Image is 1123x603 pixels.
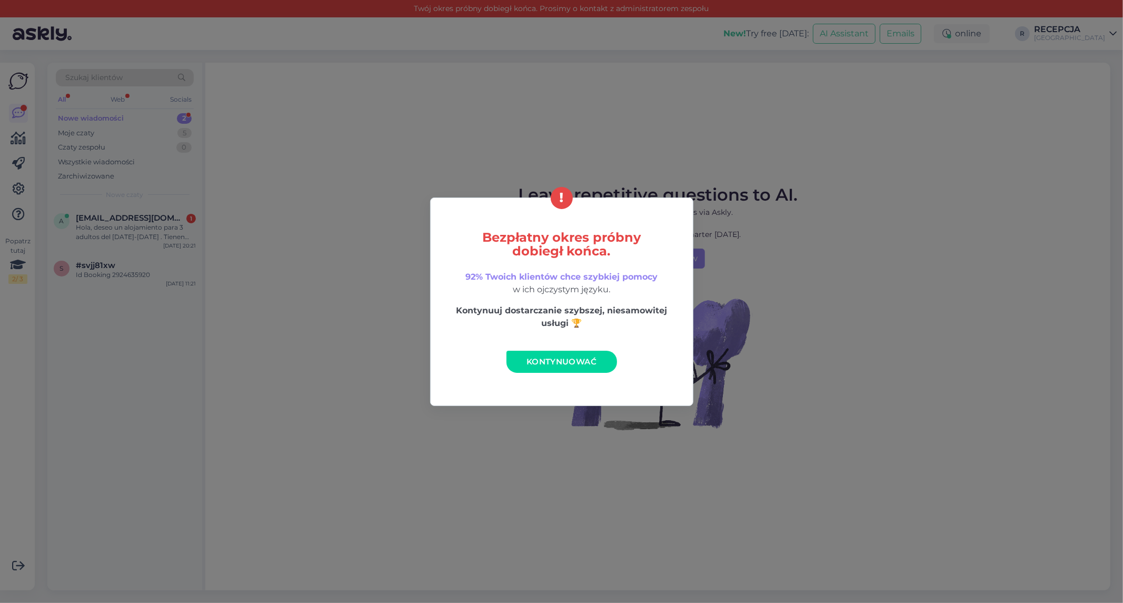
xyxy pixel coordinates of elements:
[465,272,658,282] span: 92% Twoich klientów chce szybkiej pomocy
[506,351,617,373] a: Kontynuować
[526,357,597,367] span: Kontynuować
[453,271,671,296] p: w ich ojczystym języku.
[453,231,671,258] h5: Bezpłatny okres próbny dobiegł końca.
[453,304,671,330] p: Kontynuuj dostarczanie szybszej, niesamowitej usługi 🏆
